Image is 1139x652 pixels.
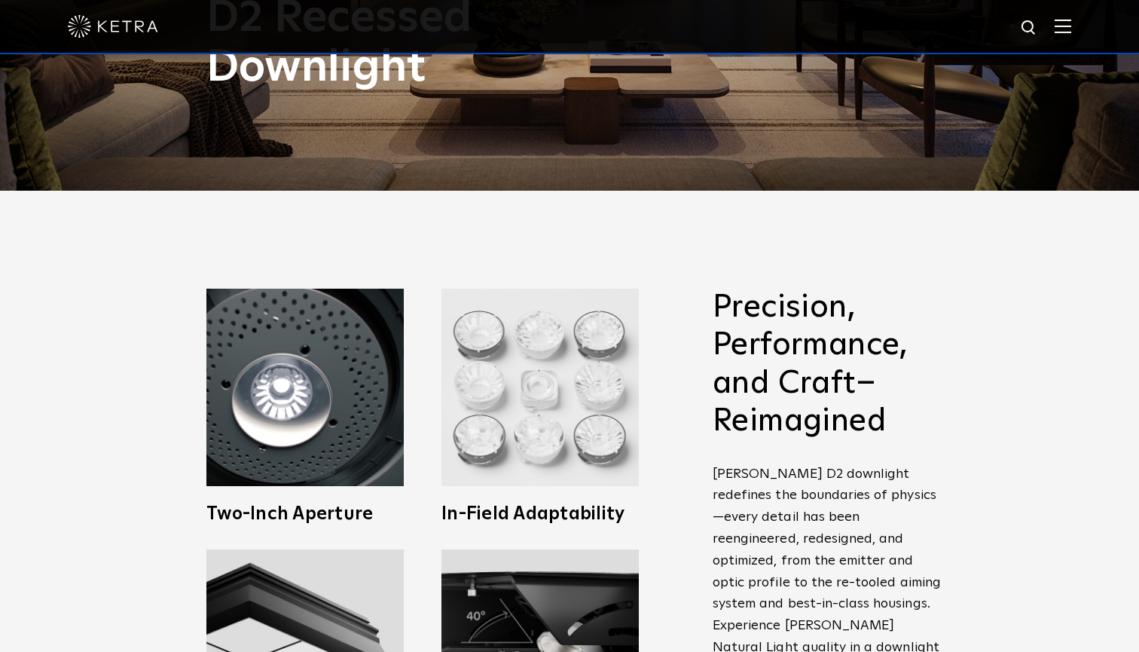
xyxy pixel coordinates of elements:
[441,289,639,486] img: Ketra D2 LED Downlight fixtures with Wireless Control
[68,15,158,38] img: ketra-logo-2019-white
[441,505,639,523] h3: In-Field Adaptability
[206,289,404,486] img: Ketra 2
[1055,19,1071,33] img: Hamburger%20Nav.svg
[1020,19,1039,38] img: search icon
[206,505,404,523] h3: Two-Inch Aperture
[713,289,946,441] h2: Precision, Performance, and Craft–Reimagined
